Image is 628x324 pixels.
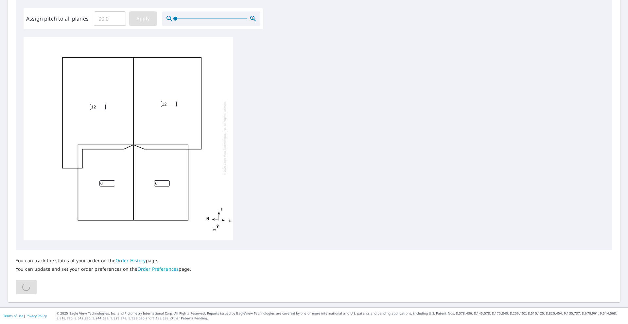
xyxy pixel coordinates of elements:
[26,314,47,318] a: Privacy Policy
[134,15,152,23] span: Apply
[16,266,191,272] p: You can update and set your order preferences on the page.
[115,257,146,264] a: Order History
[137,266,179,272] a: Order Preferences
[26,15,89,23] label: Assign pitch to all planes
[57,311,625,321] p: © 2025 Eagle View Technologies, Inc. and Pictometry International Corp. All Rights Reserved. Repo...
[129,11,157,26] button: Apply
[3,314,24,318] a: Terms of Use
[16,258,191,264] p: You can track the status of your order on the page.
[94,9,126,28] input: 00.0
[3,314,47,318] p: |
